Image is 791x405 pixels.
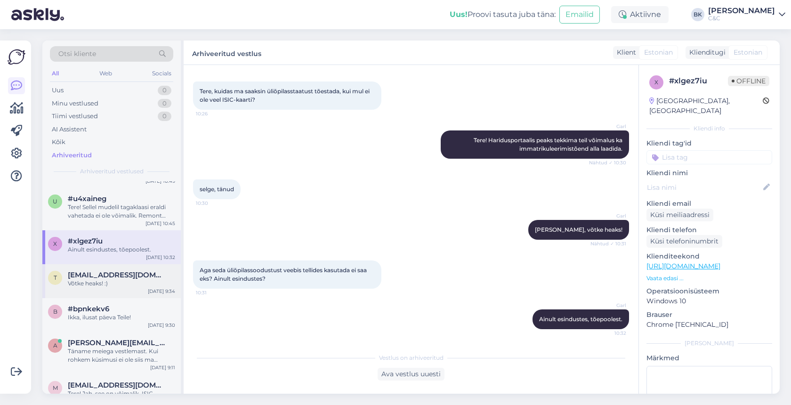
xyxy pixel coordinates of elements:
[146,254,175,261] div: [DATE] 10:32
[150,67,173,80] div: Socials
[68,203,175,220] div: Tere! Sellel mudelil tagaklaasi eraldi vahetada ei ole võimalik. Remont toimuks läbi põhimooduli ...
[613,48,636,57] div: Klient
[646,199,772,209] p: Kliendi email
[97,67,114,80] div: Web
[646,296,772,306] p: Windows 10
[647,182,761,193] input: Lisa nimi
[646,262,720,270] a: [URL][DOMAIN_NAME]
[68,339,166,347] span: andrus@box.ee
[559,6,600,24] button: Emailid
[474,137,624,152] span: Tere! Haridusportaalis peaks tekkima teil võimalus ka immatrikuleerimistõend alla laadida.
[68,313,175,322] div: Ikka, ilusat päeva Teile!
[708,7,785,22] a: [PERSON_NAME]C&C
[52,138,65,147] div: Kõik
[52,151,92,160] div: Arhiveeritud
[708,15,775,22] div: C&C
[646,274,772,283] p: Vaata edasi ...
[54,274,57,281] span: t
[52,86,64,95] div: Uus
[646,339,772,348] div: [PERSON_NAME]
[646,209,713,221] div: Küsi meiliaadressi
[68,271,166,279] span: triiinuo@gmail.com
[68,194,106,203] span: #u4xaineg
[646,150,772,164] input: Lisa tag
[589,159,626,166] span: Nähtud ✓ 10:30
[379,354,444,362] span: Vestlus on arhiveeritud
[649,96,763,116] div: [GEOGRAPHIC_DATA], [GEOGRAPHIC_DATA]
[646,168,772,178] p: Kliendi nimi
[145,220,175,227] div: [DATE] 10:45
[591,212,626,219] span: Garl
[644,48,673,57] span: Estonian
[691,8,704,21] div: BK
[611,6,669,23] div: Aktiivne
[591,302,626,309] span: Garl
[53,384,58,391] span: m
[68,305,109,313] span: #bpnkekv6
[646,310,772,320] p: Brauser
[200,186,234,193] span: selge, tänud
[590,240,626,247] span: Nähtud ✓ 10:31
[686,48,726,57] div: Klienditugi
[196,289,231,296] span: 10:31
[591,330,626,337] span: 10:32
[669,75,728,87] div: # xlgez7iu
[158,99,171,108] div: 0
[734,48,762,57] span: Estonian
[68,347,175,364] div: Täname meiega vestlemast. Kui rohkem küsimusi ei ole siis ma sulgeks chati, et ka teised saaksid ...
[450,9,556,20] div: Proovi tasuta juba täna:
[196,110,231,117] span: 10:26
[646,235,722,248] div: Küsi telefoninumbrit
[192,46,261,59] label: Arhiveeritud vestlus
[646,251,772,261] p: Klienditeekond
[539,316,622,323] span: Ainult esindustes, tõepoolest.
[68,279,175,288] div: Võtke heaks! :)
[80,167,144,176] span: Arhiveeritud vestlused
[53,240,57,247] span: x
[148,288,175,295] div: [DATE] 9:34
[200,267,368,282] span: Aga seda üliõpilassoodustust veebis tellides kasutada ei saa eks? Ainult esindustes?
[52,99,98,108] div: Minu vestlused
[53,342,57,349] span: a
[158,86,171,95] div: 0
[52,112,98,121] div: Tiimi vestlused
[200,88,371,103] span: Tere, kuidas ma saaksin üliõpilasstaatust tõestada, kui mul ei ole veel ISIC-kaarti?
[53,198,57,205] span: u
[68,237,103,245] span: #xlgez7iu
[52,125,87,134] div: AI Assistent
[654,79,658,86] span: x
[53,308,57,315] span: b
[378,368,444,381] div: Ava vestlus uuesti
[8,48,25,66] img: Askly Logo
[728,76,769,86] span: Offline
[646,225,772,235] p: Kliendi telefon
[145,178,175,185] div: [DATE] 10:49
[708,7,775,15] div: [PERSON_NAME]
[591,123,626,130] span: Garl
[646,124,772,133] div: Kliendi info
[158,112,171,121] div: 0
[150,364,175,371] div: [DATE] 9:11
[58,49,96,59] span: Otsi kliente
[68,245,175,254] div: Ainult esindustes, tõepoolest.
[646,138,772,148] p: Kliendi tag'id
[646,286,772,296] p: Operatsioonisüsteem
[148,322,175,329] div: [DATE] 9:30
[50,67,61,80] div: All
[646,320,772,330] p: Chrome [TECHNICAL_ID]
[68,381,166,389] span: maksimkolomainen6@gmail.com
[646,353,772,363] p: Märkmed
[535,226,622,233] span: [PERSON_NAME], võtke heaks!
[196,200,231,207] span: 10:30
[450,10,468,19] b: Uus!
